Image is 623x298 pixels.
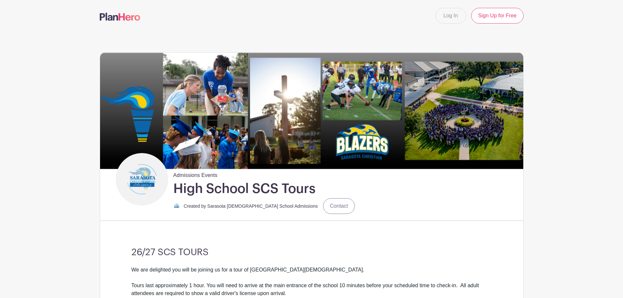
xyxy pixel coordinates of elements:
[100,53,523,169] img: event_banner_7789.png
[435,8,466,24] a: Log In
[173,203,180,209] img: Admisions%20Logo.png
[131,247,492,258] h3: 26/27 SCS TOURS
[184,203,318,209] small: Created by Sarasota [DEMOGRAPHIC_DATA] School Admissions
[173,169,217,179] span: Admissions Events
[471,8,523,24] a: Sign Up for Free
[323,198,355,214] a: Contact
[100,13,140,21] img: logo-507f7623f17ff9eddc593b1ce0a138ce2505c220e1c5a4e2b4648c50719b7d32.svg
[173,181,316,197] h1: High School SCS Tours
[117,155,166,204] img: Admissions%20Logo%20%20(2).png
